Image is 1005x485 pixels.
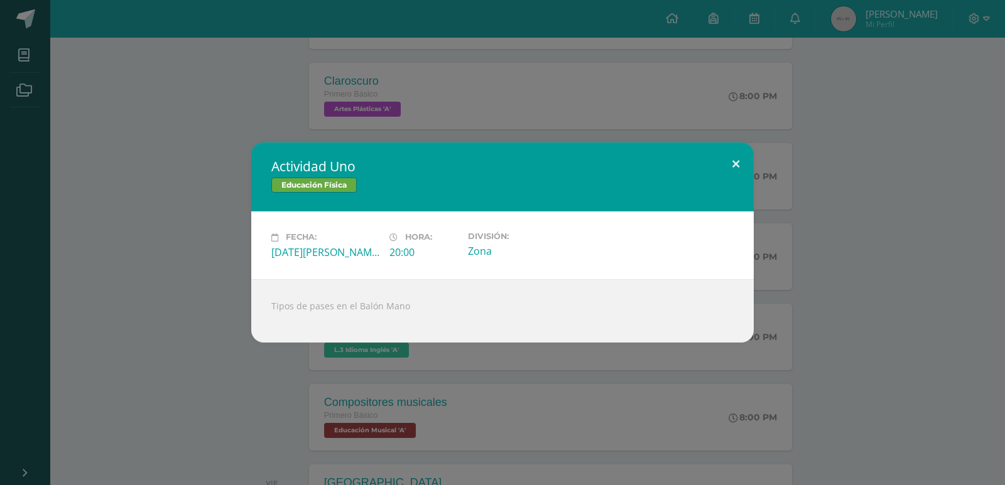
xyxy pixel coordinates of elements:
[251,279,754,343] div: Tipos de pases en el Balón Mano
[468,232,576,241] label: División:
[271,245,379,259] div: [DATE][PERSON_NAME]
[271,157,734,175] h2: Actividad Uno
[405,233,432,242] span: Hora:
[271,178,357,193] span: Educación Física
[286,233,317,242] span: Fecha:
[389,245,458,259] div: 20:00
[468,244,576,258] div: Zona
[718,142,754,185] button: Close (Esc)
